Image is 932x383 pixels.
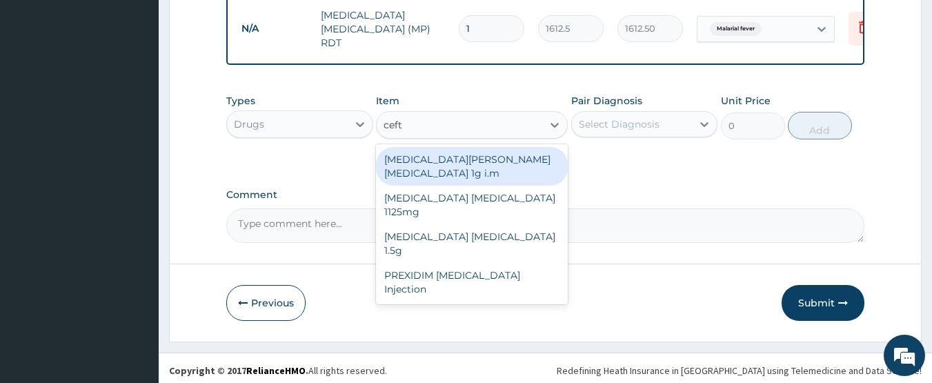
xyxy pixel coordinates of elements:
div: Minimize live chat window [226,7,259,40]
span: Malarial fever [710,22,762,36]
div: Select Diagnosis [579,117,660,131]
div: Redefining Heath Insurance in [GEOGRAPHIC_DATA] using Telemedicine and Data Science! [557,364,922,377]
button: Submit [782,285,864,321]
strong: Copyright © 2017 . [169,364,308,377]
label: Comment [226,189,865,201]
label: Types [226,95,255,107]
label: Item [376,94,399,108]
div: [MEDICAL_DATA][PERSON_NAME][MEDICAL_DATA] 1g i.m [376,147,568,186]
img: d_794563401_company_1708531726252_794563401 [26,69,56,104]
button: Add [788,112,852,139]
button: Previous [226,285,306,321]
textarea: Type your message and hit 'Enter' [7,245,263,293]
div: PREXIDIM [MEDICAL_DATA] Injection [376,263,568,302]
td: [MEDICAL_DATA] [MEDICAL_DATA] (MP) RDT [314,1,452,57]
label: Pair Diagnosis [571,94,642,108]
label: Unit Price [721,94,771,108]
div: Chat with us now [72,77,232,95]
div: [MEDICAL_DATA] [MEDICAL_DATA] 1125mg [376,186,568,224]
span: We're online! [80,108,190,247]
div: Drugs [234,117,264,131]
td: N/A [235,16,314,41]
div: [MEDICAL_DATA] [MEDICAL_DATA] 1.5g [376,224,568,263]
a: RelianceHMO [246,364,306,377]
